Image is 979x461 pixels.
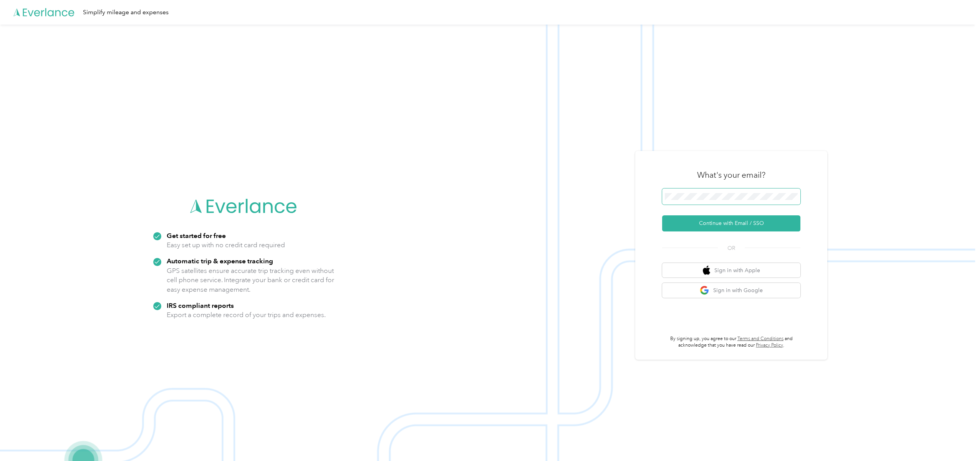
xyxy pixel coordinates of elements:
[167,310,326,320] p: Export a complete record of your trips and expenses.
[662,263,800,278] button: apple logoSign in with Apple
[697,170,765,180] h3: What's your email?
[700,286,709,295] img: google logo
[662,283,800,298] button: google logoSign in with Google
[703,266,711,275] img: apple logo
[167,257,273,265] strong: Automatic trip & expense tracking
[756,342,783,348] a: Privacy Policy
[662,335,800,349] p: By signing up, you agree to our and acknowledge that you have read our .
[662,215,800,231] button: Continue with Email / SSO
[737,336,784,342] a: Terms and Conditions
[167,240,285,250] p: Easy set up with no credit card required
[167,301,234,309] strong: IRS compliant reports
[83,8,169,17] div: Simplify mileage and expenses
[167,231,226,240] strong: Get started for free
[718,244,745,252] span: OR
[167,266,335,294] p: GPS satellites ensure accurate trip tracking even without cell phone service. Integrate your bank...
